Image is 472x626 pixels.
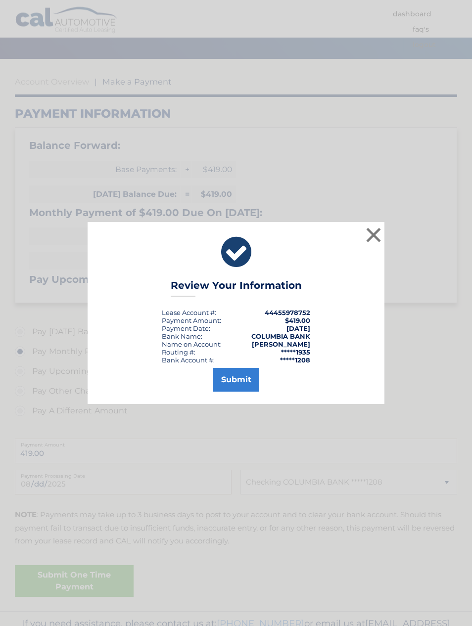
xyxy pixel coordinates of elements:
[285,316,310,324] span: $419.00
[162,332,202,340] div: Bank Name:
[162,324,210,332] div: :
[251,332,310,340] strong: COLUMBIA BANK
[162,324,209,332] span: Payment Date
[162,356,215,364] div: Bank Account #:
[162,340,222,348] div: Name on Account:
[162,309,216,316] div: Lease Account #:
[252,340,310,348] strong: [PERSON_NAME]
[213,368,259,392] button: Submit
[162,348,195,356] div: Routing #:
[364,225,383,245] button: ×
[265,309,310,316] strong: 44455978752
[286,324,310,332] span: [DATE]
[171,279,302,297] h3: Review Your Information
[162,316,221,324] div: Payment Amount:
